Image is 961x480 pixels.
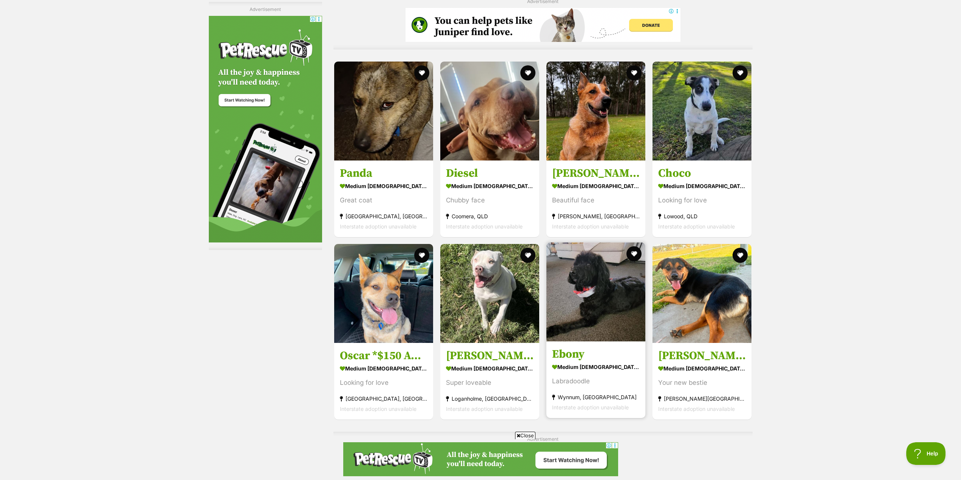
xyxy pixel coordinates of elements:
[340,223,416,229] span: Interstate adoption unavailable
[652,343,751,420] a: [PERSON_NAME] medium [DEMOGRAPHIC_DATA] Dog Your new bestie [PERSON_NAME][GEOGRAPHIC_DATA], [GEOG...
[552,361,640,372] strong: medium [DEMOGRAPHIC_DATA] Dog
[209,16,322,242] iframe: Advertisement
[446,211,534,221] strong: Coomera, QLD
[658,195,746,205] div: Looking for love
[340,211,427,221] strong: [GEOGRAPHIC_DATA], [GEOGRAPHIC_DATA]
[552,376,640,386] div: Labradoodle
[440,160,539,237] a: Diesel medium [DEMOGRAPHIC_DATA] Dog Chubby face Coomera, QLD Interstate adoption unavailable
[658,223,735,229] span: Interstate adoption unavailable
[658,166,746,180] h3: Choco
[520,248,535,263] button: favourite
[552,404,629,411] span: Interstate adoption unavailable
[658,394,746,404] strong: [PERSON_NAME][GEOGRAPHIC_DATA], [GEOGRAPHIC_DATA]
[340,394,427,404] strong: [GEOGRAPHIC_DATA], [GEOGRAPHIC_DATA]
[658,363,746,374] strong: medium [DEMOGRAPHIC_DATA] Dog
[658,349,746,363] h3: [PERSON_NAME]
[652,160,751,237] a: Choco medium [DEMOGRAPHIC_DATA] Dog Looking for love Lowood, QLD Interstate adoption unavailable
[626,65,642,80] button: favourite
[343,442,618,476] iframe: Advertisement
[520,65,535,80] button: favourite
[446,180,534,191] strong: medium [DEMOGRAPHIC_DATA] Dog
[340,378,427,388] div: Looking for love
[446,378,534,388] div: Super loveable
[446,349,534,363] h3: [PERSON_NAME]
[658,378,746,388] div: Your new bestie
[340,363,427,374] strong: medium [DEMOGRAPHIC_DATA] Dog
[334,343,433,420] a: Oscar *$150 Adoption Fee* medium [DEMOGRAPHIC_DATA] Dog Looking for love [GEOGRAPHIC_DATA], [GEOG...
[906,442,946,465] iframe: Help Scout Beacon - Open
[546,341,645,418] a: Ebony medium [DEMOGRAPHIC_DATA] Dog Labradoodle Wynnum, [GEOGRAPHIC_DATA] Interstate adoption una...
[440,62,539,161] img: Diesel - Staffordshire Bull Terrier Dog
[446,406,523,412] span: Interstate adoption unavailable
[546,160,645,237] a: [PERSON_NAME] medium [DEMOGRAPHIC_DATA] Dog Beautiful face [PERSON_NAME], [GEOGRAPHIC_DATA] Inter...
[446,166,534,180] h3: Diesel
[658,211,746,221] strong: Lowood, QLD
[515,432,535,439] span: Close
[658,406,735,412] span: Interstate adoption unavailable
[414,248,429,263] button: favourite
[334,244,433,343] img: Oscar *$150 Adoption Fee* - Australian Cattle Dog x British Bulldog
[440,343,539,420] a: [PERSON_NAME] medium [DEMOGRAPHIC_DATA] Dog Super loveable Loganholme, [GEOGRAPHIC_DATA] Intersta...
[546,242,645,341] img: Ebony - Poodle Dog
[340,180,427,191] strong: medium [DEMOGRAPHIC_DATA] Dog
[652,62,751,161] img: Choco - Border Collie Dog
[626,246,642,261] button: favourite
[552,166,640,180] h3: [PERSON_NAME]
[446,195,534,205] div: Chubby face
[440,244,539,343] img: Thea Queen - American Bulldog
[446,363,534,374] strong: medium [DEMOGRAPHIC_DATA] Dog
[552,195,640,205] div: Beautiful face
[406,8,680,42] iframe: Advertisement
[552,180,640,191] strong: medium [DEMOGRAPHIC_DATA] Dog
[414,65,429,80] button: favourite
[340,195,427,205] div: Great coat
[546,62,645,161] img: Rusty - Australian Cattle Dog
[652,244,751,343] img: Ella - Australian Kelpie Dog
[658,180,746,191] strong: medium [DEMOGRAPHIC_DATA] Dog
[340,406,416,412] span: Interstate adoption unavailable
[733,65,748,80] button: favourite
[552,211,640,221] strong: [PERSON_NAME], [GEOGRAPHIC_DATA]
[552,347,640,361] h3: Ebony
[552,392,640,402] strong: Wynnum, [GEOGRAPHIC_DATA]
[552,223,629,229] span: Interstate adoption unavailable
[340,349,427,363] h3: Oscar *$150 Adoption Fee*
[446,223,523,229] span: Interstate adoption unavailable
[733,248,748,263] button: favourite
[334,160,433,237] a: Panda medium [DEMOGRAPHIC_DATA] Dog Great coat [GEOGRAPHIC_DATA], [GEOGRAPHIC_DATA] Interstate ad...
[334,62,433,161] img: Panda - Australian Cattle Dog x German Shepherd Dog
[446,394,534,404] strong: Loganholme, [GEOGRAPHIC_DATA]
[209,2,322,250] div: Advertisement
[340,166,427,180] h3: Panda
